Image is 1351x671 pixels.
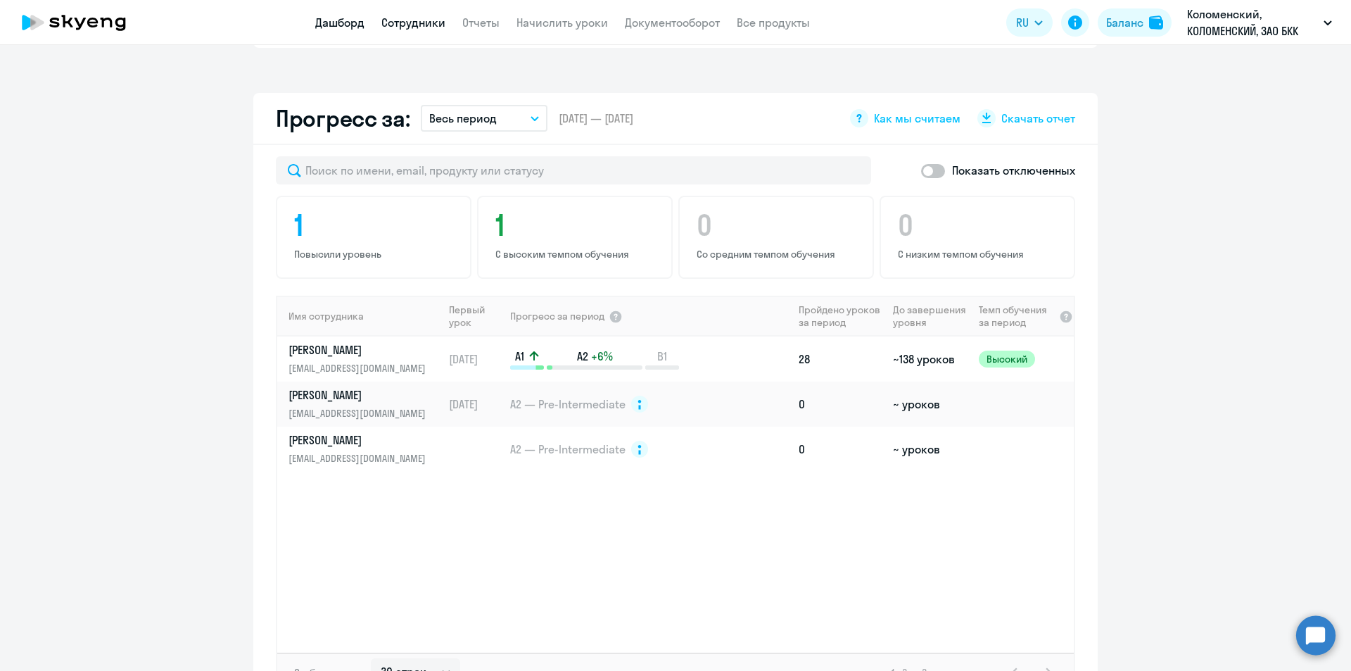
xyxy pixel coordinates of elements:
[276,104,410,132] h2: Прогресс за:
[793,296,887,337] th: Пройдено уроков за период
[887,427,972,472] td: ~ уроков
[288,387,443,421] a: [PERSON_NAME][EMAIL_ADDRESS][DOMAIN_NAME]
[288,432,443,466] a: [PERSON_NAME][EMAIL_ADDRESS][DOMAIN_NAME]
[657,349,667,364] span: B1
[294,208,457,242] h4: 1
[381,15,445,30] a: Сотрудники
[1180,6,1339,39] button: Коломенский, КОЛОМЕНСКИЙ, ЗАО БКК
[429,110,497,127] p: Весь период
[1187,6,1318,39] p: Коломенский, КОЛОМЕНСКИЙ, ЗАО БКК
[288,342,443,376] a: [PERSON_NAME][EMAIL_ADDRESS][DOMAIN_NAME]
[510,441,626,457] span: A2 — Pre-Intermediate
[591,349,613,364] span: +6%
[952,162,1075,179] p: Показать отключенных
[443,296,509,337] th: Первый урок
[288,360,433,376] p: [EMAIL_ADDRESS][DOMAIN_NAME]
[793,382,887,427] td: 0
[887,337,972,382] td: ~138 уроков
[559,111,633,126] span: [DATE] — [DATE]
[277,296,443,337] th: Имя сотрудника
[979,351,1035,368] span: Высокий
[276,156,871,184] input: Поиск по имени, email, продукту или статусу
[515,349,524,364] span: A1
[288,342,433,358] p: [PERSON_NAME]
[421,105,547,132] button: Весь период
[625,15,720,30] a: Документооборот
[979,303,1055,329] span: Темп обучения за период
[793,427,887,472] td: 0
[315,15,364,30] a: Дашборд
[1098,8,1172,37] button: Балансbalance
[288,387,433,403] p: [PERSON_NAME]
[288,432,433,448] p: [PERSON_NAME]
[495,248,659,261] p: С высоким темпом обучения
[510,310,604,322] span: Прогресс за период
[495,208,659,242] h4: 1
[510,396,626,412] span: A2 — Pre-Intermediate
[1001,111,1075,126] span: Скачать отчет
[1006,8,1053,37] button: RU
[1016,14,1029,31] span: RU
[462,15,500,30] a: Отчеты
[443,337,509,382] td: [DATE]
[1149,15,1163,30] img: balance
[737,15,810,30] a: Все продукты
[288,406,433,421] p: [EMAIL_ADDRESS][DOMAIN_NAME]
[887,382,972,427] td: ~ уроков
[874,111,960,126] span: Как мы считаем
[294,248,457,261] p: Повысили уровень
[288,451,433,466] p: [EMAIL_ADDRESS][DOMAIN_NAME]
[577,349,588,364] span: A2
[793,337,887,382] td: 28
[1106,14,1143,31] div: Баланс
[516,15,608,30] a: Начислить уроки
[887,296,972,337] th: До завершения уровня
[443,382,509,427] td: [DATE]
